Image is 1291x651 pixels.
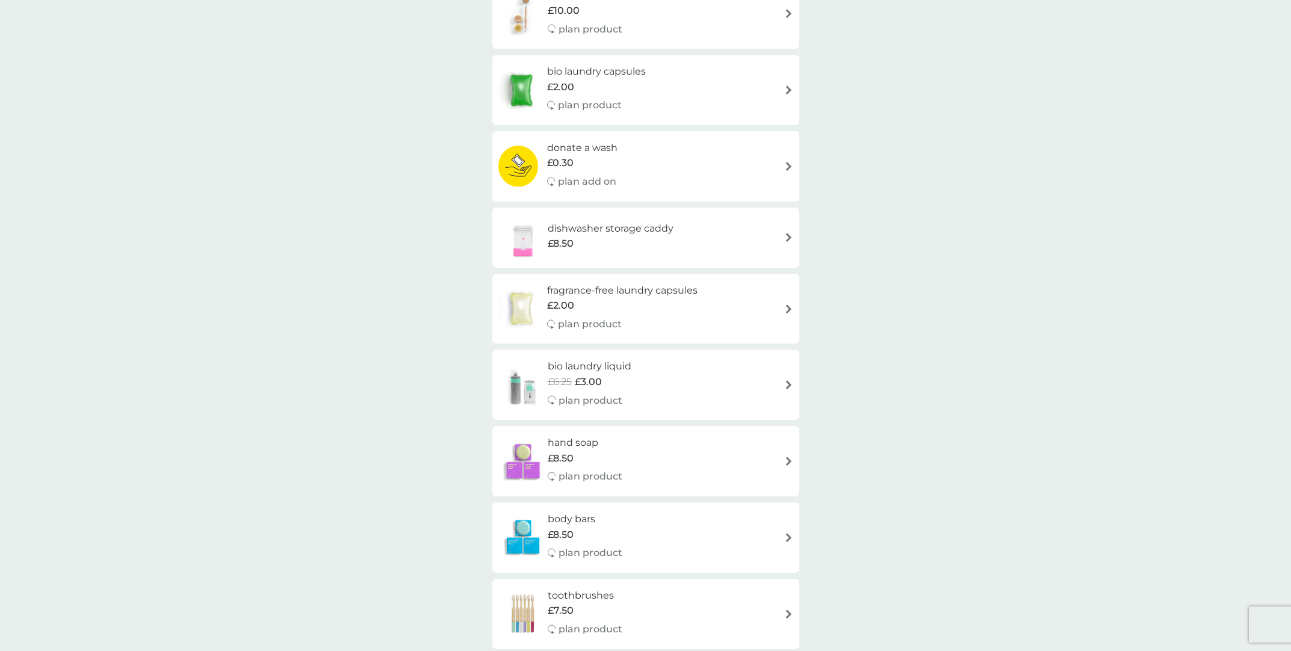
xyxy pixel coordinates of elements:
[498,593,548,635] img: toothbrushes
[784,162,793,171] img: arrow right
[548,603,574,619] span: £7.50
[547,298,574,313] span: £2.00
[548,221,673,236] h6: dishwasher storage caddy
[558,174,616,190] p: plan add on
[548,435,622,451] h6: hand soap
[548,451,574,466] span: £8.50
[558,316,622,332] p: plan product
[559,22,622,37] p: plan product
[559,469,622,484] p: plan product
[784,609,793,619] img: arrow right
[784,380,793,389] img: arrow right
[547,155,574,171] span: £0.30
[548,527,574,543] span: £8.50
[784,457,793,466] img: arrow right
[498,69,544,111] img: bio laundry capsules
[548,3,580,19] span: £10.00
[547,64,646,79] h6: bio laundry capsules
[498,440,548,483] img: hand soap
[548,374,572,390] span: £6.25
[548,588,622,603] h6: toothbrushes
[547,283,698,298] h6: fragrance-free laundry capsules
[498,364,548,406] img: bio laundry liquid
[498,145,539,187] img: donate a wash
[784,304,793,313] img: arrow right
[547,140,618,156] h6: donate a wash
[559,393,622,409] p: plan product
[548,236,574,251] span: £8.50
[559,545,622,561] p: plan product
[784,233,793,242] img: arrow right
[498,217,548,259] img: dishwasher storage caddy
[548,511,622,527] h6: body bars
[547,79,574,95] span: £2.00
[784,533,793,542] img: arrow right
[558,97,622,113] p: plan product
[575,374,602,390] span: £3.00
[784,85,793,94] img: arrow right
[559,622,622,637] p: plan product
[498,288,544,330] img: fragrance-free laundry capsules
[548,359,631,374] h6: bio laundry liquid
[498,516,548,558] img: body bars
[784,9,793,18] img: arrow right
